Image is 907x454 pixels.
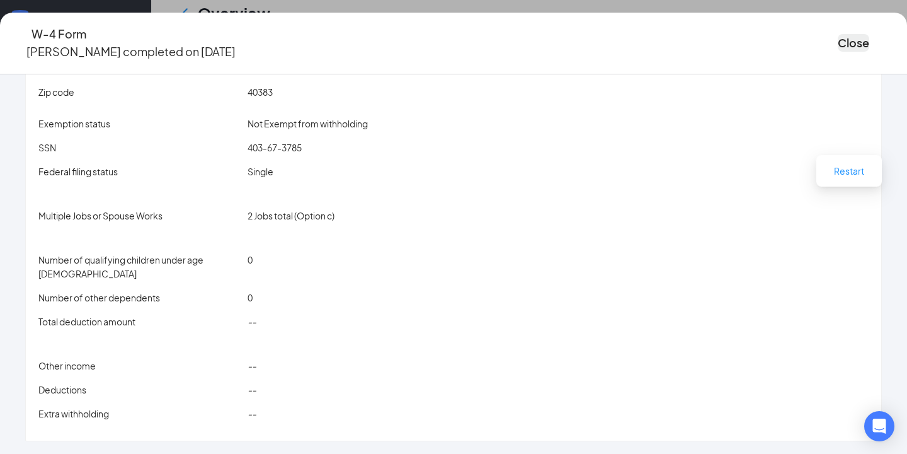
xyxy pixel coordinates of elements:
p: Exemption status [38,117,242,131]
p: Zip code [38,85,242,99]
div: Open Intercom Messenger [864,411,894,441]
span: 40383 [248,86,273,98]
span: 403-67-3785 [248,142,302,153]
button: Close [838,34,869,52]
h4: W-4 Form [31,25,86,43]
span: 0 [248,292,253,303]
span: 2 Jobs total (Option c) [248,210,334,221]
span: Restart [834,164,864,178]
p: Federal filing status [38,165,242,178]
p: Deductions [38,383,242,397]
p: Multiple Jobs or Spouse Works [38,209,242,223]
p: Total deduction amount [38,315,242,329]
span: -- [248,408,256,419]
span: -- [248,316,256,327]
p: Number of qualifying children under age [DEMOGRAPHIC_DATA] [38,253,242,281]
p: Number of other dependents [38,291,242,305]
span: 0 [248,254,253,265]
span: -- [248,360,256,371]
p: Other income [38,359,242,373]
p: [PERSON_NAME] completed on [DATE] [26,43,236,61]
p: Extra withholding [38,407,242,421]
button: Restart [824,161,874,181]
span: Not Exempt from withholding [248,118,368,129]
span: Single [248,166,273,177]
span: -- [248,384,256,395]
p: SSN [38,141,242,154]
